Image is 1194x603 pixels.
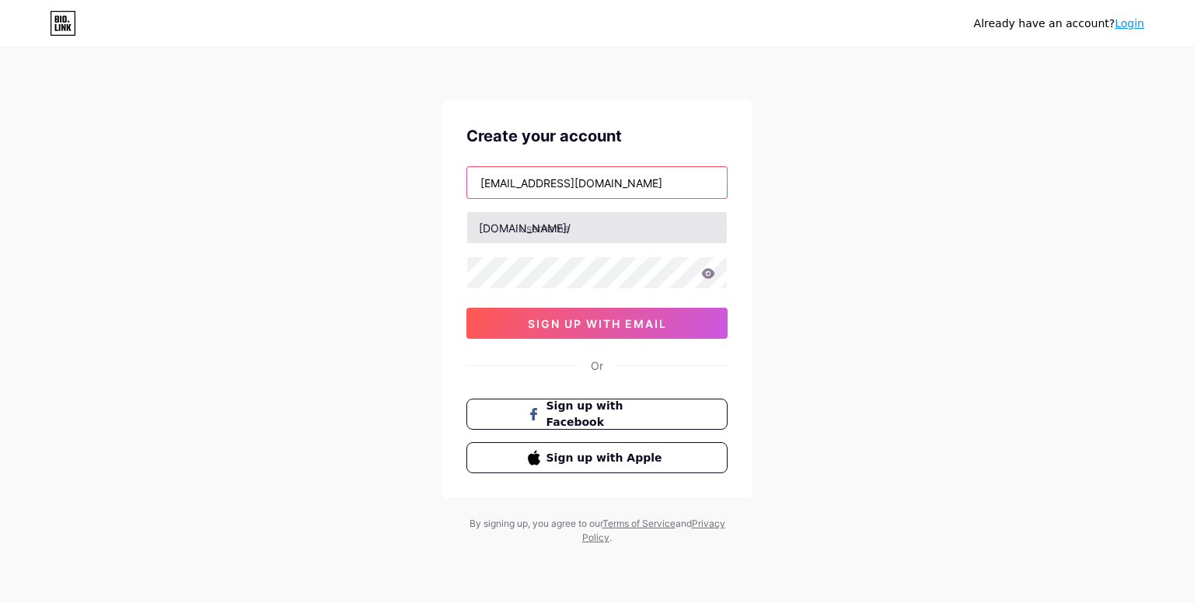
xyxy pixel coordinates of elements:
[466,308,728,339] button: sign up with email
[466,399,728,430] button: Sign up with Facebook
[546,450,667,466] span: Sign up with Apple
[465,517,729,545] div: By signing up, you agree to our and .
[466,124,728,148] div: Create your account
[466,442,728,473] button: Sign up with Apple
[1115,17,1144,30] a: Login
[546,398,667,430] span: Sign up with Facebook
[591,357,603,374] div: Or
[479,220,571,236] div: [DOMAIN_NAME]/
[528,317,667,330] span: sign up with email
[974,16,1144,32] div: Already have an account?
[467,167,727,198] input: Email
[467,212,727,243] input: username
[602,518,676,529] a: Terms of Service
